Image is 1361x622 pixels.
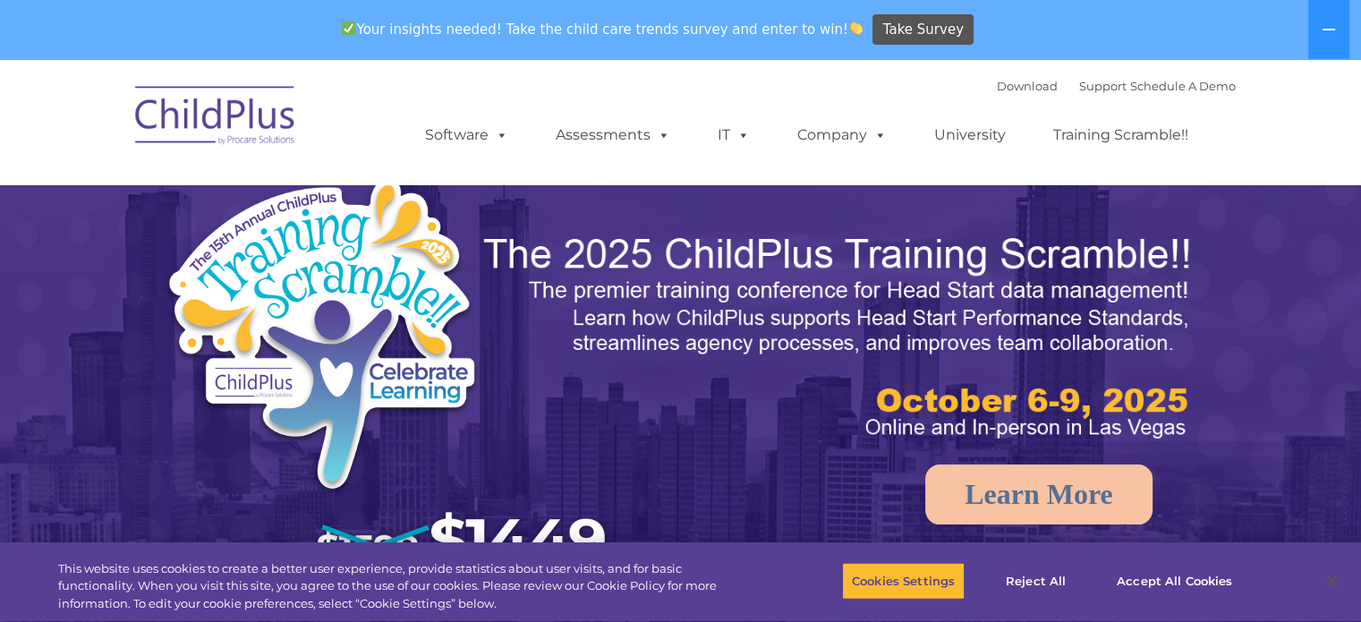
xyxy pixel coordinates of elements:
[342,21,355,35] img: ✅
[1313,561,1352,601] button: Close
[1130,79,1236,93] a: Schedule A Demo
[849,21,863,35] img: 👏
[997,79,1236,93] font: |
[249,118,303,132] span: Last name
[980,562,1092,600] button: Reject All
[407,117,526,153] a: Software
[700,117,768,153] a: IT
[335,12,871,47] span: Your insights needed! Take the child care trends survey and enter to win!
[249,192,325,205] span: Phone number
[997,79,1058,93] a: Download
[58,560,749,613] div: This website uses cookies to create a better user experience, provide statistics about user visit...
[538,117,688,153] a: Assessments
[126,73,305,163] img: ChildPlus by Procare Solutions
[1035,117,1206,153] a: Training Scramble!!
[1079,79,1127,93] a: Support
[916,117,1024,153] a: University
[842,562,965,600] button: Cookies Settings
[883,14,964,46] span: Take Survey
[779,117,905,153] a: Company
[872,14,974,46] a: Take Survey
[925,464,1153,524] a: Learn More
[1107,562,1242,600] button: Accept All Cookies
